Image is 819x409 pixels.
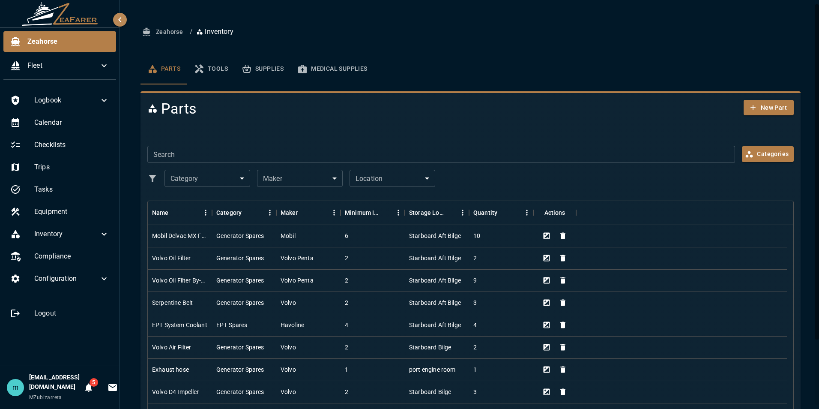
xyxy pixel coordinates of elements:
div: Minimum Inventory [341,201,405,225]
button: Sort [169,207,181,219]
span: Logbook [34,95,99,105]
div: 1 [473,365,477,374]
div: Volvo [281,343,296,352]
button: Delete [556,385,569,398]
button: Delete [556,252,569,265]
div: Trips [3,157,116,177]
img: ZeaFarer Logo [21,2,99,26]
div: Storage Location [405,201,469,225]
button: Update Quantity [540,319,553,331]
button: Menu [520,206,533,219]
span: Trips [34,162,109,172]
button: Delete [556,274,569,287]
button: Sort [497,207,509,219]
div: Tasks [3,179,116,200]
div: Starboard Aft Bilge [409,254,461,262]
div: Volvo Oil Filter [152,254,191,262]
button: Update Quantity [540,252,553,265]
h6: [EMAIL_ADDRESS][DOMAIN_NAME] [29,373,80,392]
div: Zeahorse [3,31,116,52]
div: 2 [345,276,348,285]
span: Checklists [34,140,109,150]
button: Invitations [104,379,121,396]
button: New Part [744,100,794,116]
div: Mobil [281,232,296,240]
span: Compliance [34,251,109,262]
button: Update Quantity [540,296,553,309]
div: Logbook [3,90,116,111]
div: Compliance [3,246,116,267]
button: Update Quantity [540,274,553,287]
button: Delete [556,341,569,354]
button: Update Quantity [540,363,553,376]
button: Delete [556,229,569,242]
div: Maker [276,201,341,225]
div: Logout [3,303,116,324]
div: Exhaust hose [152,365,189,374]
button: Menu [456,206,469,219]
button: Parts [140,54,187,84]
h4: Parts [147,100,685,118]
div: Volvo [281,365,296,374]
button: Sort [380,207,392,219]
button: Delete [556,296,569,309]
div: Mobil Delvac MX F2 15W40 - 1 Gallon [152,232,208,240]
div: Volvo Oil Filter By-Pass [152,276,208,285]
button: Update Quantity [540,341,553,354]
div: Starboard Bilge [409,388,451,396]
div: Volvo Penta [281,254,314,262]
div: Starboard Aft Bilge [409,276,461,285]
div: Actions [544,201,565,225]
button: Tools [187,54,235,84]
span: MZubizarreta [29,394,62,400]
div: EPT System Coolant [152,321,207,329]
span: Configuration [34,274,99,284]
div: Serpentine Belt [152,298,193,307]
div: 4 [473,321,477,329]
div: Category [212,201,276,225]
div: Volvo Penta [281,276,314,285]
div: 2 [345,343,348,352]
div: Minimum Inventory [345,201,380,225]
button: Medical Supplies [290,54,374,84]
button: Sort [444,207,456,219]
div: m [7,379,24,396]
div: Configuration [3,268,116,289]
div: Generator Spares [216,298,264,307]
div: 9 [473,276,477,285]
div: Quantity [469,201,533,225]
div: Havoline [281,321,304,329]
div: Generator Spares [216,254,264,262]
div: Generator Spares [216,276,264,285]
span: Zeahorse [27,36,109,47]
div: Generator Spares [216,343,264,352]
li: / [190,27,193,37]
div: 6 [345,232,348,240]
div: Quantity [473,201,497,225]
div: 2 [473,343,477,352]
div: 10 [473,232,480,240]
span: Logout [34,308,109,319]
div: Maker [281,201,298,225]
div: Name [152,201,169,225]
button: Delete [556,363,569,376]
div: Starboard Aft Bilge [409,232,461,240]
div: Equipment [3,201,116,222]
span: Calendar [34,117,109,128]
div: Storage Location [409,201,444,225]
div: 1 [345,365,348,374]
div: 2 [473,254,477,262]
div: Starboard Aft Bilge [409,321,461,329]
button: Menu [199,206,212,219]
button: Update Quantity [540,229,553,242]
button: Sort [242,207,254,219]
div: 2 [345,298,348,307]
div: basic tabs example [140,54,801,84]
div: 3 [473,388,477,396]
div: Fleet [3,55,116,76]
div: Generator Spares [216,388,264,396]
button: Update Quantity [540,385,553,398]
div: 4 [345,321,348,329]
span: 5 [90,378,98,387]
button: Menu [263,206,276,219]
